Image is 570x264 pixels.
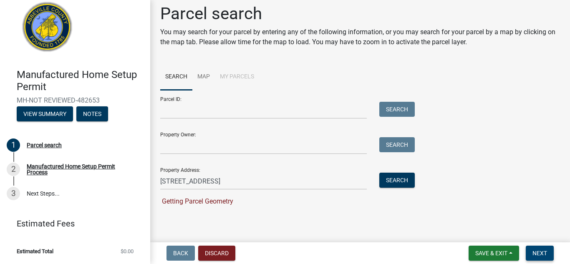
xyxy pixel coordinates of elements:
[475,250,507,256] span: Save & Exit
[17,111,73,118] wm-modal-confirm: Summary
[76,106,108,121] button: Notes
[198,246,235,261] button: Discard
[76,111,108,118] wm-modal-confirm: Notes
[166,246,195,261] button: Back
[379,137,415,152] button: Search
[532,250,547,256] span: Next
[173,250,188,256] span: Back
[17,96,134,104] span: MH-NOT REVIEWED-482653
[379,102,415,117] button: Search
[160,27,560,47] p: You may search for your parcel by entering any of the following information, or you may search fo...
[7,138,20,152] div: 1
[7,163,20,176] div: 2
[160,197,233,205] span: Getting Parcel Geometry
[7,187,20,200] div: 3
[192,64,215,91] a: Map
[526,246,554,261] button: Next
[160,64,192,91] a: Search
[17,106,73,121] button: View Summary
[27,163,137,175] div: Manufactured Home Setup Permit Process
[160,4,560,24] h1: Parcel search
[469,246,519,261] button: Save & Exit
[27,142,62,148] div: Parcel search
[17,69,144,93] h4: Manufactured Home Setup Permit
[379,173,415,188] button: Search
[7,215,137,232] a: Estimated Fees
[17,249,53,254] span: Estimated Total
[121,249,134,254] span: $0.00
